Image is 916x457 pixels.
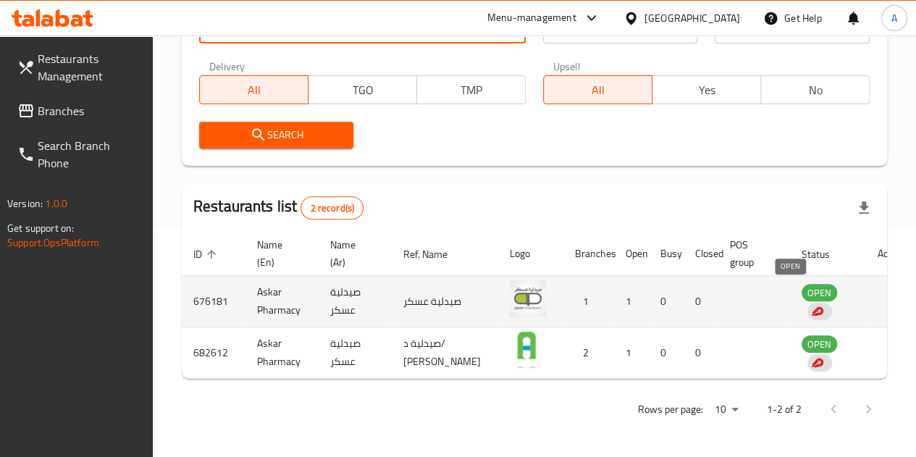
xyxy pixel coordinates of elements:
[209,61,245,71] label: Delivery
[644,10,740,26] div: [GEOGRAPHIC_DATA]
[308,75,417,104] button: TGO
[199,122,354,148] button: Search
[802,335,837,353] div: OPEN
[211,126,343,144] span: Search
[245,327,319,379] td: Askar Pharmacy
[649,232,684,276] th: Busy
[658,80,755,101] span: Yes
[807,354,832,372] div: Indicates that the vendor menu management has been moved to DH Catalog service
[563,232,614,276] th: Branches
[6,41,153,93] a: Restaurants Management
[684,276,718,327] td: 0
[684,327,718,379] td: 0
[730,236,773,271] span: POS group
[649,276,684,327] td: 0
[846,190,881,225] div: Export file
[767,80,864,101] span: No
[330,236,374,271] span: Name (Ar)
[301,196,364,219] div: Total records count
[487,9,576,27] div: Menu-management
[891,10,897,26] span: A
[6,93,153,128] a: Branches
[7,233,99,252] a: Support.OpsPlatform
[563,327,614,379] td: 2
[416,75,526,104] button: TMP
[392,327,498,379] td: صيدلية د/ [PERSON_NAME]
[182,232,916,379] table: enhanced table
[392,276,498,327] td: صيدلية عسكر
[866,232,916,276] th: Action
[498,232,563,276] th: Logo
[760,75,870,104] button: No
[7,219,74,238] span: Get support on:
[684,232,718,276] th: Closed
[614,327,649,379] td: 1
[802,336,837,353] span: OPEN
[6,128,153,180] a: Search Branch Phone
[638,401,703,419] p: Rows per page:
[182,327,245,379] td: 682612
[810,356,823,369] img: delivery hero logo
[543,75,652,104] button: All
[38,50,141,85] span: Restaurants Management
[182,276,245,327] td: 676181
[314,80,411,101] span: TGO
[403,246,466,263] span: Ref. Name
[193,196,364,219] h2: Restaurants list
[38,137,141,172] span: Search Branch Phone
[550,80,647,101] span: All
[709,399,744,421] div: Rows per page:
[206,80,303,101] span: All
[510,332,546,368] img: Askar Pharmacy
[319,327,392,379] td: صيدلية عسكر
[199,75,308,104] button: All
[614,276,649,327] td: 1
[38,102,141,120] span: Branches
[614,232,649,276] th: Open
[257,236,301,271] span: Name (En)
[7,194,43,213] span: Version:
[245,276,319,327] td: Askar Pharmacy
[802,246,849,263] span: Status
[193,246,221,263] span: ID
[553,61,580,71] label: Upsell
[45,194,67,213] span: 1.0.0
[767,401,802,419] p: 1-2 of 2
[510,280,546,316] img: Askar Pharmacy
[319,276,392,327] td: صيدلية عسكر
[802,285,837,301] span: OPEN
[649,327,684,379] td: 0
[563,276,614,327] td: 1
[810,305,823,318] img: delivery hero logo
[423,80,520,101] span: TMP
[652,75,761,104] button: Yes
[301,201,363,215] span: 2 record(s)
